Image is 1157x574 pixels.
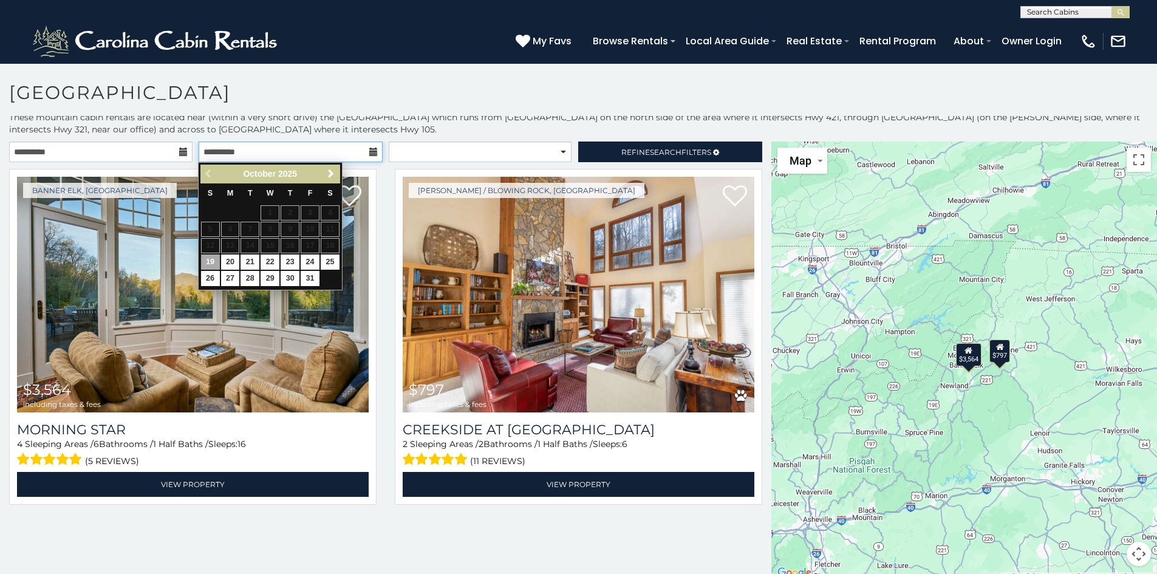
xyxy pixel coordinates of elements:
span: 2025 [278,169,297,179]
button: Change map style [777,148,827,174]
a: 25 [321,255,340,270]
span: Saturday [327,189,332,197]
span: 16 [237,439,246,449]
a: 26 [201,271,220,286]
span: $797 [409,381,444,398]
a: Local Area Guide [680,30,775,52]
span: 2 [403,439,408,449]
a: Morning Star [17,422,369,438]
a: Banner Elk, [GEOGRAPHIC_DATA] [23,183,177,198]
img: mail-regular-white.png [1110,33,1127,50]
span: 1 Half Baths / [538,439,593,449]
a: Browse Rentals [587,30,674,52]
a: Add to favorites [723,184,747,210]
a: [PERSON_NAME] / Blowing Rock, [GEOGRAPHIC_DATA] [409,183,644,198]
span: (5 reviews) [85,453,139,469]
a: 31 [301,271,319,286]
a: 28 [241,271,259,286]
a: 20 [221,255,240,270]
a: 22 [261,255,279,270]
span: including taxes & fees [23,400,101,408]
a: My Favs [516,33,575,49]
a: Morning Star $3,564 including taxes & fees [17,177,369,412]
span: Friday [308,189,313,197]
a: 19 [201,255,220,270]
a: 24 [301,255,319,270]
a: About [947,30,990,52]
span: Monday [227,189,234,197]
h3: Creekside at Yonahlossee [403,422,754,438]
a: Creekside at [GEOGRAPHIC_DATA] [403,422,754,438]
button: Toggle fullscreen view [1127,148,1151,172]
span: 2 [479,439,483,449]
span: including taxes & fees [409,400,486,408]
a: Next [324,166,339,182]
img: phone-regular-white.png [1080,33,1097,50]
span: My Favs [533,33,572,49]
div: $3,564 [956,343,981,366]
span: October [243,169,276,179]
a: RefineSearchFilters [578,142,762,162]
a: Add to favorites [337,184,361,210]
span: 4 [17,439,22,449]
a: View Property [403,472,754,497]
a: Creekside at Yonahlossee $797 including taxes & fees [403,177,754,412]
span: Sunday [208,189,213,197]
div: Sleeping Areas / Bathrooms / Sleeps: [403,438,754,469]
span: 6 [622,439,627,449]
a: 23 [281,255,299,270]
span: 1 Half Baths / [153,439,208,449]
span: 6 [94,439,99,449]
span: Thursday [288,189,293,197]
button: Map camera controls [1127,542,1151,566]
span: (11 reviews) [470,453,525,469]
a: Real Estate [780,30,848,52]
span: Search [650,148,681,157]
a: Owner Login [995,30,1068,52]
span: Tuesday [248,189,253,197]
img: Morning Star [17,177,369,412]
span: Refine Filters [621,148,711,157]
span: Wednesday [267,189,274,197]
div: $797 [990,340,1011,363]
a: 27 [221,271,240,286]
a: Rental Program [853,30,942,52]
span: Next [326,169,336,179]
a: 30 [281,271,299,286]
span: $3,564 [23,381,71,398]
a: 21 [241,255,259,270]
div: Sleeping Areas / Bathrooms / Sleeps: [17,438,369,469]
img: Creekside at Yonahlossee [403,177,754,412]
a: 29 [261,271,279,286]
img: White-1-2.png [30,23,282,60]
a: View Property [17,472,369,497]
span: Map [790,154,811,167]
